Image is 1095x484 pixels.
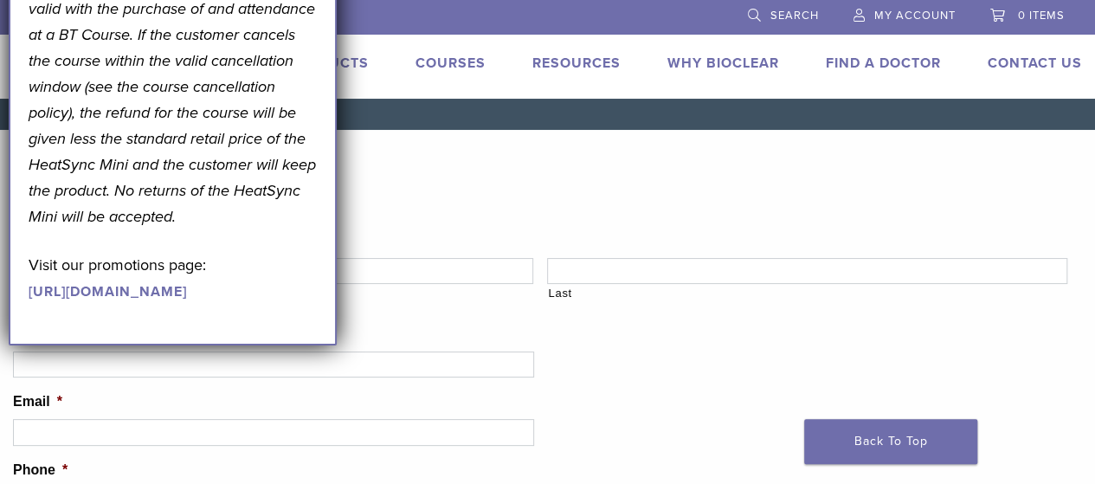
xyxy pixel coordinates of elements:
span: 0 items [1018,9,1065,23]
a: Resources [532,55,621,72]
a: Why Bioclear [667,55,779,72]
p: Visit our promotions page: [29,252,318,304]
label: Email [13,393,62,411]
label: Last [548,285,1067,302]
a: Back To Top [804,419,977,464]
a: Contact Us [988,55,1082,72]
label: Phone [13,461,68,480]
a: Find A Doctor [826,55,941,72]
a: [URL][DOMAIN_NAME] [29,283,187,300]
a: Home [7,108,44,120]
a: Courses [415,55,486,72]
span: My Account [874,9,956,23]
span: Search [770,9,819,23]
h3: Request a Virtual Demo [13,171,1082,213]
